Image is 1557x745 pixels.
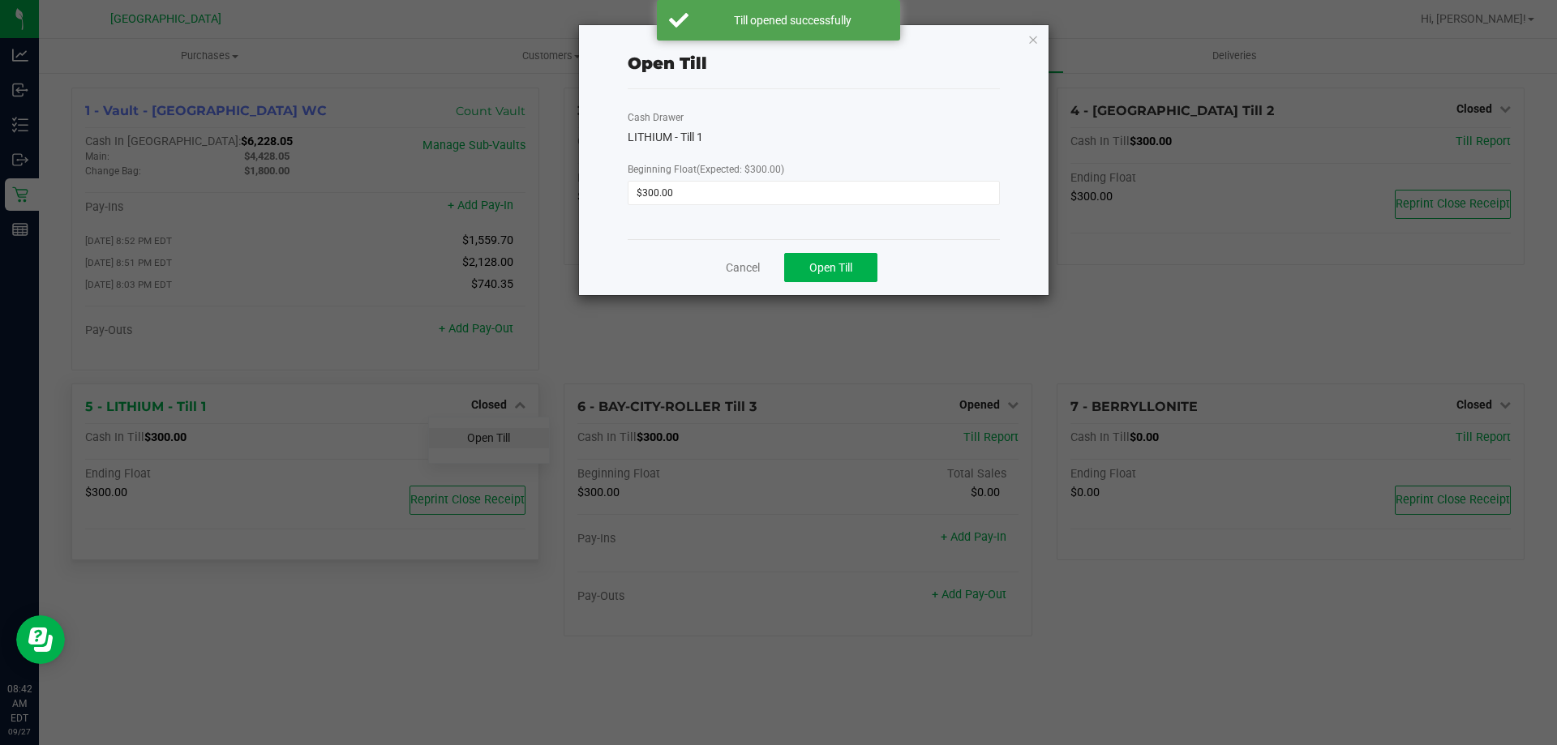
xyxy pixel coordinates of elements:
span: (Expected: $300.00) [697,164,784,175]
a: Cancel [726,259,760,276]
iframe: Resource center [16,615,65,664]
div: Open Till [628,51,707,75]
span: Beginning Float [628,164,784,175]
span: Open Till [809,261,852,274]
label: Cash Drawer [628,110,684,125]
button: Open Till [784,253,877,282]
div: Till opened successfully [697,12,888,28]
div: LITHIUM - Till 1 [628,129,1000,146]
